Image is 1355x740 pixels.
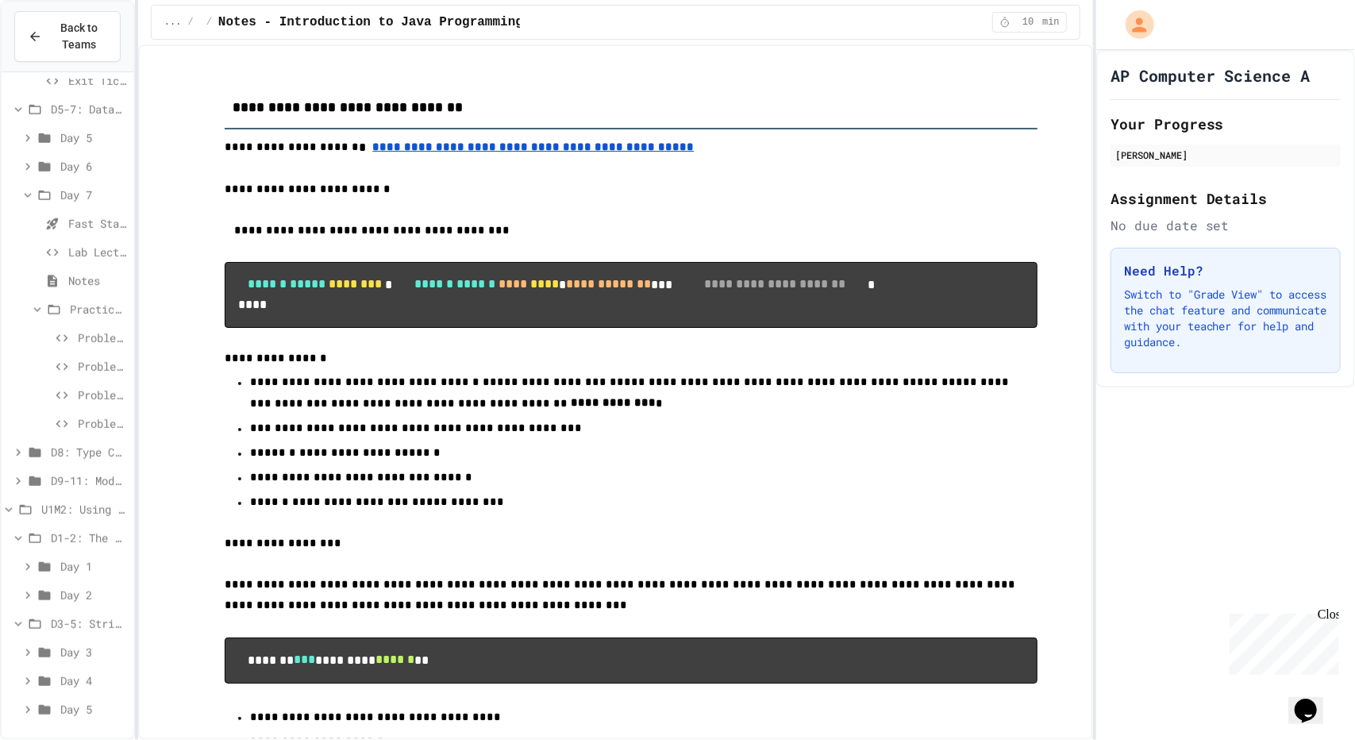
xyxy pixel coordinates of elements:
span: Notes [68,272,127,289]
span: Problem 3 [78,387,127,403]
span: Day 2 [60,587,127,603]
iframe: chat widget [1288,676,1339,724]
span: Lab Lecture [68,244,127,260]
iframe: chat widget [1223,607,1339,675]
h2: Assignment Details [1111,187,1341,210]
span: Exit Ticket [68,72,127,89]
span: Day 6 [60,158,127,175]
span: / [188,16,194,29]
span: Problem 2: Mission Resource Calculator [78,358,127,375]
span: ... [164,16,182,29]
span: / [206,16,212,29]
span: Notes - Introduction to Java Programming [218,13,523,32]
span: Practice (15 mins) [70,301,127,318]
span: D8: Type Casting [51,444,127,461]
span: D1-2: The Math Class [51,530,127,546]
h3: Need Help? [1124,261,1327,280]
div: Chat with us now!Close [6,6,110,101]
span: Day 5 [60,129,127,146]
span: Problem 1 [78,330,127,346]
div: My Account [1109,6,1158,43]
span: U1M2: Using Classes and Objects [41,501,127,518]
span: D5-7: Data Types and Number Calculations [51,101,127,118]
span: Back to Teams [52,20,107,53]
span: Day 1 [60,558,127,575]
span: D9-11: Module Wrap Up [51,472,127,489]
h1: AP Computer Science A [1111,64,1311,87]
span: D3-5: Strings [51,615,127,632]
div: No due date set [1111,216,1341,235]
span: Day 5 [60,701,127,718]
p: Switch to "Grade View" to access the chat feature and communicate with your teacher for help and ... [1124,287,1327,350]
span: Problem 4 [78,415,127,432]
div: [PERSON_NAME] [1115,148,1336,162]
h2: Your Progress [1111,113,1341,135]
span: Day 3 [60,644,127,661]
span: 10 [1015,16,1041,29]
span: Day 4 [60,673,127,689]
button: Back to Teams [14,11,121,62]
span: Fast Start [68,215,127,232]
span: Day 7 [60,187,127,203]
span: min [1042,16,1060,29]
